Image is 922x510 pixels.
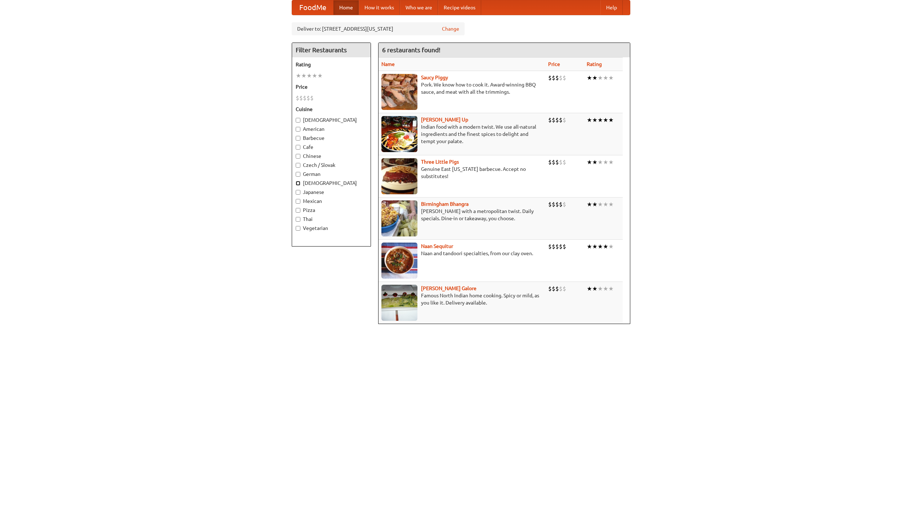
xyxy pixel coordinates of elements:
[559,158,563,166] li: $
[296,83,367,90] h5: Price
[548,116,552,124] li: $
[296,106,367,113] h5: Cuisine
[381,250,542,257] p: Naan and tandoori specialties, from our clay oven.
[563,116,566,124] li: $
[381,81,542,96] p: Pork. We know how to cook it. Award-winning BBQ sauce, and meat with all the trimmings.
[292,43,371,57] h4: Filter Restaurants
[296,118,300,123] input: [DEMOGRAPHIC_DATA]
[548,243,552,250] li: $
[552,200,555,208] li: $
[381,208,542,222] p: [PERSON_NAME] with a metropolitan twist. Daily specials. Dine-in or takeaway, you choose.
[587,200,592,208] li: ★
[548,74,552,82] li: $
[587,243,592,250] li: ★
[552,116,555,124] li: $
[592,243,597,250] li: ★
[296,181,300,186] input: [DEMOGRAPHIC_DATA]
[587,74,592,82] li: ★
[296,190,300,195] input: Japanese
[296,143,367,151] label: Cafe
[381,200,417,236] img: bhangra.jpg
[592,285,597,293] li: ★
[296,226,300,231] input: Vegetarian
[296,199,300,204] input: Mexican
[296,207,367,214] label: Pizza
[555,200,559,208] li: $
[592,74,597,82] li: ★
[555,74,559,82] li: $
[603,243,608,250] li: ★
[296,152,367,160] label: Chinese
[296,208,300,213] input: Pizza
[296,125,367,133] label: American
[438,0,481,15] a: Recipe videos
[600,0,623,15] a: Help
[563,243,566,250] li: $
[555,243,559,250] li: $
[292,22,465,35] div: Deliver to: [STREET_ADDRESS][US_STATE]
[310,94,314,102] li: $
[421,243,453,249] a: Naan Sequitur
[296,163,300,168] input: Czech / Slovak
[608,200,614,208] li: ★
[400,0,438,15] a: Who we are
[587,285,592,293] li: ★
[296,61,367,68] h5: Rating
[608,116,614,124] li: ★
[296,116,367,124] label: [DEMOGRAPHIC_DATA]
[381,123,542,145] p: Indian food with a modern twist. We use all-natural ingredients and the finest spices to delight ...
[299,94,303,102] li: $
[381,61,395,67] a: Name
[592,200,597,208] li: ★
[296,172,300,177] input: German
[296,94,299,102] li: $
[317,72,323,80] li: ★
[603,74,608,82] li: ★
[296,134,367,142] label: Barbecue
[381,243,417,279] img: naansequitur.jpg
[559,74,563,82] li: $
[603,200,608,208] li: ★
[359,0,400,15] a: How it works
[381,165,542,180] p: Genuine East [US_STATE] barbecue. Accept no substitutes!
[296,179,367,187] label: [DEMOGRAPHIC_DATA]
[292,0,334,15] a: FoodMe
[555,158,559,166] li: $
[381,158,417,194] img: littlepigs.jpg
[421,201,469,207] a: Birmingham Bhangra
[587,158,592,166] li: ★
[592,158,597,166] li: ★
[555,116,559,124] li: $
[597,243,603,250] li: ★
[597,285,603,293] li: ★
[559,243,563,250] li: $
[608,285,614,293] li: ★
[552,158,555,166] li: $
[603,285,608,293] li: ★
[597,74,603,82] li: ★
[552,74,555,82] li: $
[597,200,603,208] li: ★
[296,161,367,169] label: Czech / Slovak
[296,145,300,150] input: Cafe
[563,158,566,166] li: $
[559,200,563,208] li: $
[296,72,301,80] li: ★
[312,72,317,80] li: ★
[548,200,552,208] li: $
[421,159,459,165] a: Three Little Pigs
[597,158,603,166] li: ★
[421,75,448,80] a: Saucy Piggy
[301,72,306,80] li: ★
[296,170,367,178] label: German
[381,292,542,306] p: Famous North Indian home cooking. Spicy or mild, as you like it. Delivery available.
[421,285,476,291] a: [PERSON_NAME] Galore
[296,136,300,141] input: Barbecue
[381,285,417,321] img: currygalore.jpg
[587,116,592,124] li: ★
[563,285,566,293] li: $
